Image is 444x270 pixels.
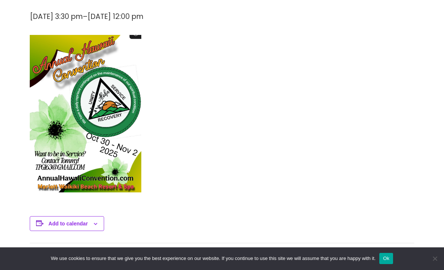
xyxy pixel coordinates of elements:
[51,255,376,262] span: We use cookies to ensure that we give you the best experience on our website. If you continue to ...
[30,10,144,23] div: –
[48,221,88,227] button: View links to add events to your calendar
[379,253,393,264] button: Ok
[431,255,438,262] span: No
[87,12,144,22] span: [DATE] 12:00 pm
[30,12,83,22] span: [DATE] 3:30 pm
